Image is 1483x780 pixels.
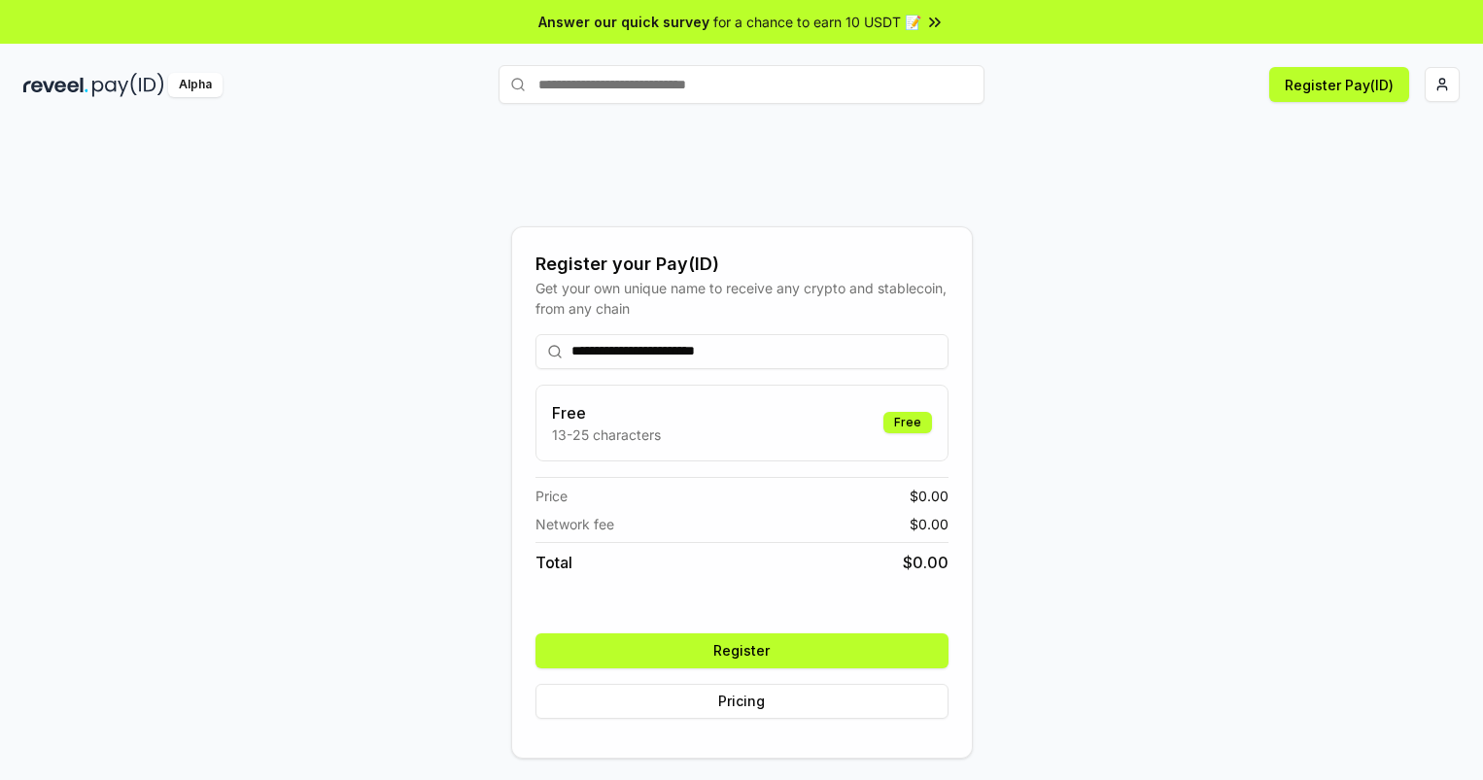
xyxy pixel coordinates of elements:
[910,514,948,534] span: $ 0.00
[535,486,568,506] span: Price
[538,12,709,32] span: Answer our quick survey
[92,73,164,97] img: pay_id
[168,73,223,97] div: Alpha
[883,412,932,433] div: Free
[535,551,572,574] span: Total
[535,633,948,668] button: Register
[535,251,948,278] div: Register your Pay(ID)
[23,73,88,97] img: reveel_dark
[552,401,661,424] h3: Free
[535,684,948,719] button: Pricing
[903,551,948,574] span: $ 0.00
[552,424,661,445] p: 13-25 characters
[535,514,614,534] span: Network fee
[713,12,921,32] span: for a chance to earn 10 USDT 📝
[910,486,948,506] span: $ 0.00
[535,278,948,319] div: Get your own unique name to receive any crypto and stablecoin, from any chain
[1269,67,1409,102] button: Register Pay(ID)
